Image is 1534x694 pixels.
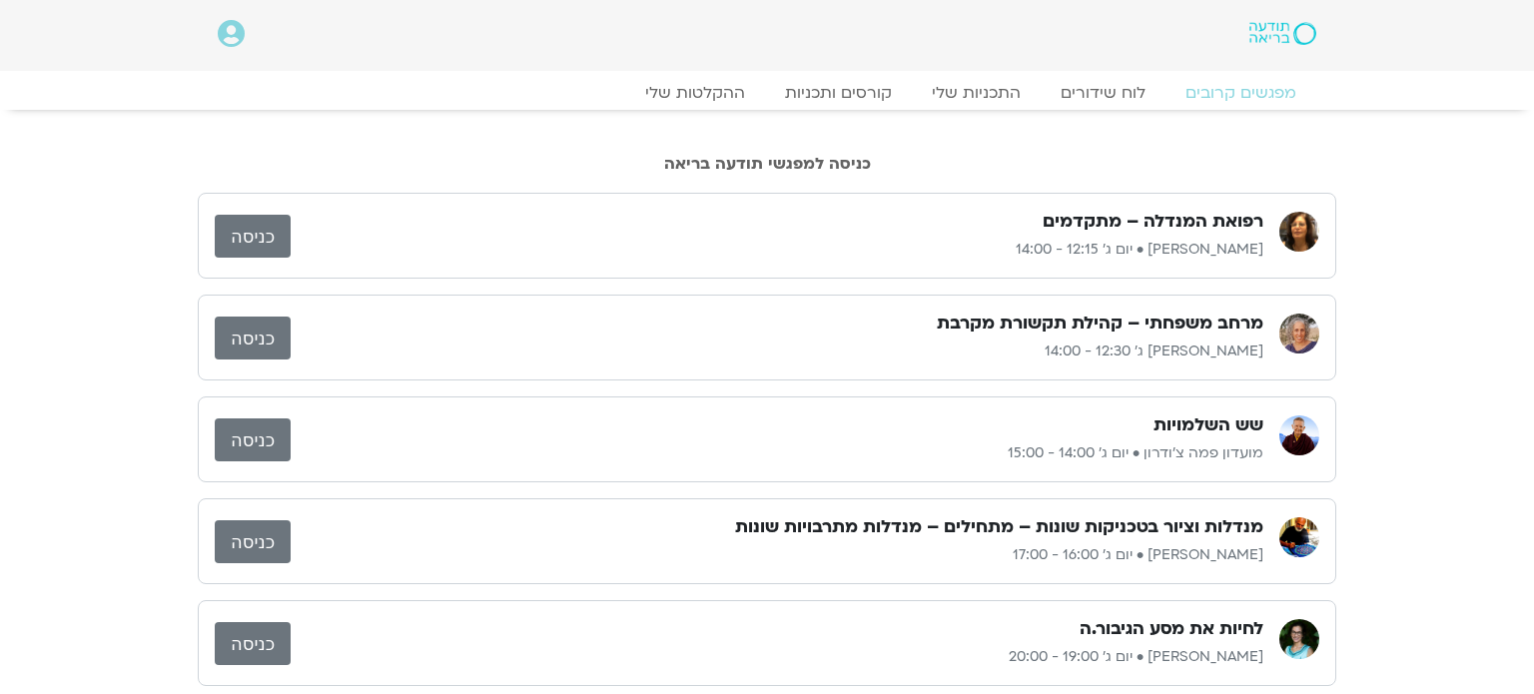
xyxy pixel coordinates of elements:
p: [PERSON_NAME] • יום ג׳ 12:15 - 14:00 [291,238,1263,262]
h3: לחיות את מסע הגיבור.ה [1080,617,1263,641]
a: קורסים ותכניות [765,83,912,103]
a: כניסה [215,215,291,258]
h3: שש השלמויות [1153,413,1263,437]
img: רונית הולנדר [1279,212,1319,252]
a: לוח שידורים [1041,83,1165,103]
img: שגית רוסו יצחקי [1279,314,1319,353]
h3: מרחב משפחתי – קהילת תקשורת מקרבת [937,312,1263,336]
a: כניסה [215,622,291,665]
img: מועדון פמה צ'ודרון [1279,415,1319,455]
img: איתן קדמי [1279,517,1319,557]
a: ההקלטות שלי [625,83,765,103]
h2: כניסה למפגשי תודעה בריאה [198,155,1336,173]
p: מועדון פמה צ'ודרון • יום ג׳ 14:00 - 15:00 [291,441,1263,465]
a: כניסה [215,418,291,461]
a: כניסה [215,520,291,563]
p: [PERSON_NAME] ג׳ 12:30 - 14:00 [291,340,1263,363]
p: [PERSON_NAME] • יום ג׳ 16:00 - 17:00 [291,543,1263,567]
img: תמר לינצבסקי [1279,619,1319,659]
a: התכניות שלי [912,83,1041,103]
a: כניסה [215,317,291,359]
p: [PERSON_NAME] • יום ג׳ 19:00 - 20:00 [291,645,1263,669]
h3: רפואת המנדלה – מתקדמים [1043,210,1263,234]
h3: מנדלות וציור בטכניקות שונות – מתחילים – מנדלות מתרבויות שונות [735,515,1263,539]
nav: Menu [218,83,1316,103]
a: מפגשים קרובים [1165,83,1316,103]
